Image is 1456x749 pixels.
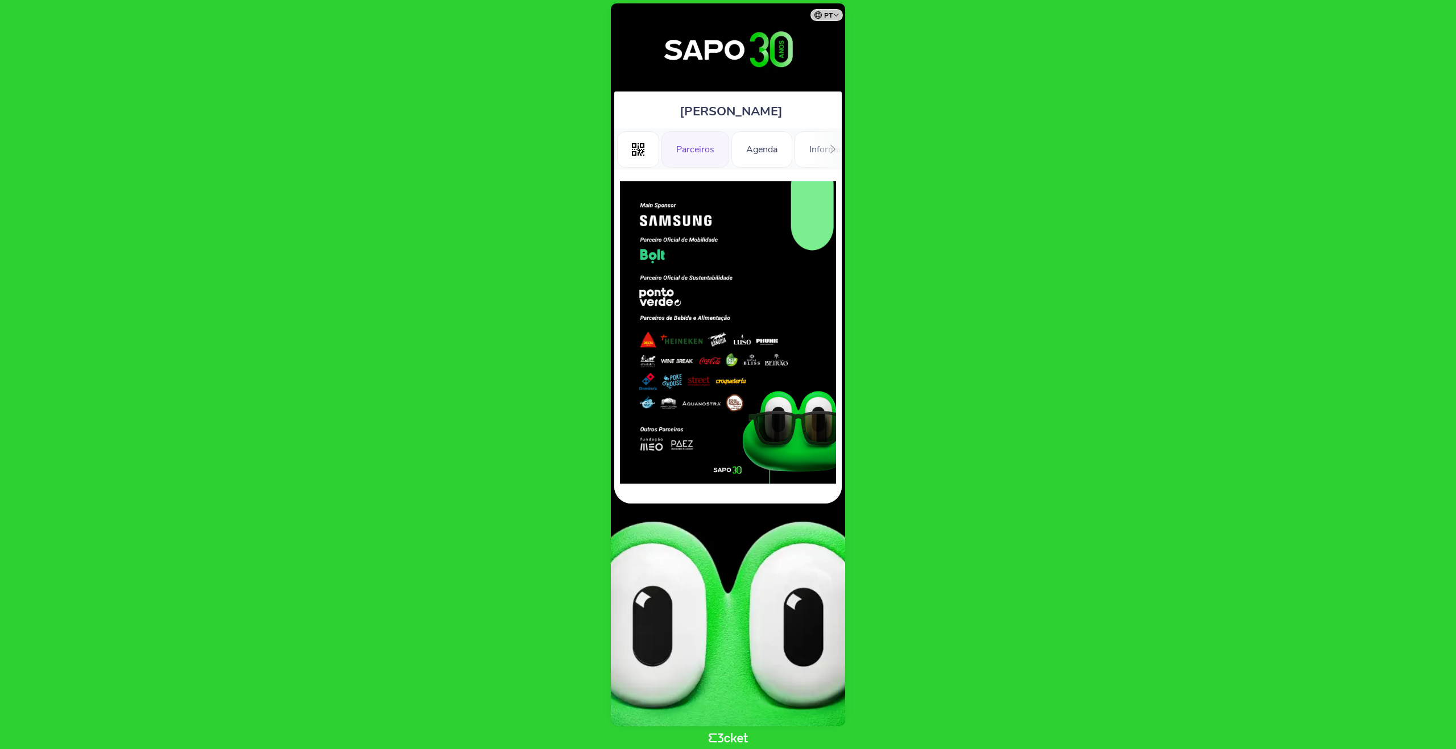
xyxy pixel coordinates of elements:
img: 30º Aniversário SAPO [622,15,835,86]
img: 6a75a9e9a5b74e30ba707ef05f0d4841.webp [620,181,836,484]
a: Informações Adicionais [795,142,919,155]
a: Parceiros [661,142,729,155]
div: Agenda [731,131,792,168]
div: Informações Adicionais [795,131,919,168]
div: Parceiros [661,131,729,168]
a: Agenda [731,142,792,155]
span: [PERSON_NAME] [680,103,783,120]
